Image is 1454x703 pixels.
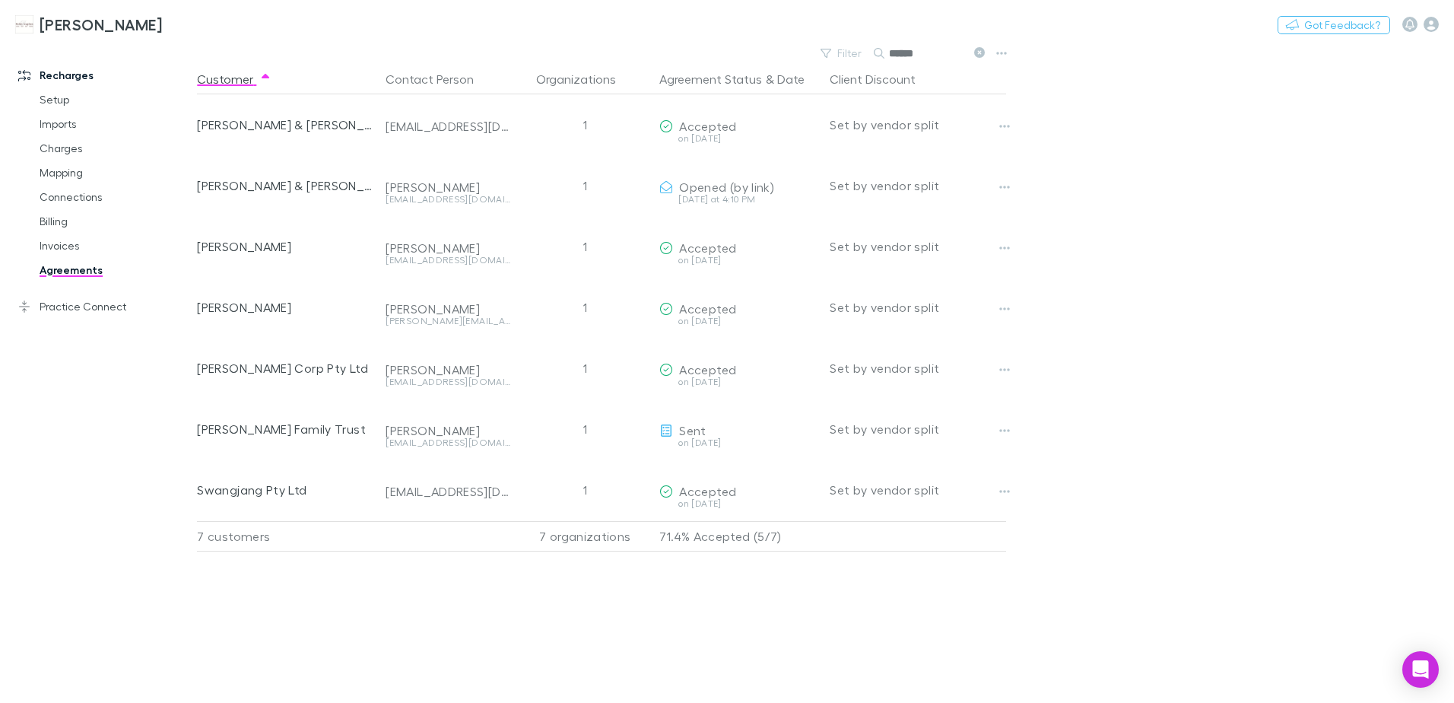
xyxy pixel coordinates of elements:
button: Got Feedback? [1278,16,1390,34]
div: [PERSON_NAME] [386,362,510,377]
div: 1 [516,155,653,216]
div: [PERSON_NAME] & [PERSON_NAME] [197,94,373,155]
div: on [DATE] [659,256,817,265]
a: Agreements [24,258,205,282]
a: Mapping [24,161,205,185]
span: Opened (by link) [679,180,774,194]
div: & [659,64,817,94]
a: Invoices [24,234,205,258]
div: [PERSON_NAME] Family Trust [197,399,373,460]
button: Filter [813,44,871,62]
div: [PERSON_NAME][EMAIL_ADDRESS][PERSON_NAME][PERSON_NAME][DOMAIN_NAME] [386,317,510,326]
span: Accepted [679,301,736,316]
div: on [DATE] [659,499,817,508]
div: [EMAIL_ADDRESS][DOMAIN_NAME] [386,195,510,204]
div: [EMAIL_ADDRESS][DOMAIN_NAME] [386,119,510,134]
div: Set by vendor split [830,155,1006,216]
div: [PERSON_NAME] [386,301,510,317]
div: 1 [516,460,653,520]
div: [EMAIL_ADDRESS][DOMAIN_NAME] [386,484,510,499]
img: Hales Douglass's Logo [15,15,33,33]
span: Sent [679,423,706,437]
button: Contact Person [386,64,492,94]
a: Billing [24,209,205,234]
div: 1 [516,338,653,399]
div: on [DATE] [659,317,817,326]
button: Customer [197,64,271,94]
div: Open Intercom Messenger [1402,651,1439,688]
div: Set by vendor split [830,277,1006,338]
div: [EMAIL_ADDRESS][DOMAIN_NAME] [386,256,510,265]
span: Accepted [679,362,736,377]
p: 71.4% Accepted (5/7) [659,522,817,551]
div: Set by vendor split [830,216,1006,277]
div: [PERSON_NAME] [386,240,510,256]
a: Setup [24,87,205,112]
a: Recharges [3,63,205,87]
a: Charges [24,136,205,161]
div: [PERSON_NAME] Corp Pty Ltd [197,338,373,399]
div: [PERSON_NAME] [197,277,373,338]
div: 1 [516,399,653,460]
h3: [PERSON_NAME] [40,15,162,33]
div: [DATE] at 4:10 PM [659,195,817,204]
div: 1 [516,94,653,155]
div: [PERSON_NAME] & [PERSON_NAME] [197,155,373,216]
span: Accepted [679,240,736,255]
div: [EMAIL_ADDRESS][DOMAIN_NAME] [386,438,510,447]
button: Client Discount [830,64,934,94]
div: on [DATE] [659,377,817,386]
div: Set by vendor split [830,338,1006,399]
div: Swangjang Pty Ltd [197,460,373,520]
span: Accepted [679,119,736,133]
div: on [DATE] [659,134,817,143]
div: [PERSON_NAME] [386,423,510,438]
div: 7 customers [197,521,379,552]
div: [PERSON_NAME] [197,216,373,277]
a: Connections [24,185,205,209]
button: Date [777,64,805,94]
div: 1 [516,277,653,338]
a: [PERSON_NAME] [6,6,171,43]
button: Agreement Status [659,64,762,94]
div: [PERSON_NAME] [386,180,510,195]
div: Set by vendor split [830,460,1006,520]
div: 7 organizations [516,521,653,552]
a: Imports [24,112,205,136]
div: Set by vendor split [830,399,1006,460]
span: Accepted [679,484,736,498]
div: [EMAIL_ADDRESS][DOMAIN_NAME] [386,377,510,386]
button: Organizations [536,64,634,94]
div: Set by vendor split [830,94,1006,155]
div: 1 [516,216,653,277]
a: Practice Connect [3,294,205,319]
div: on [DATE] [659,438,817,447]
